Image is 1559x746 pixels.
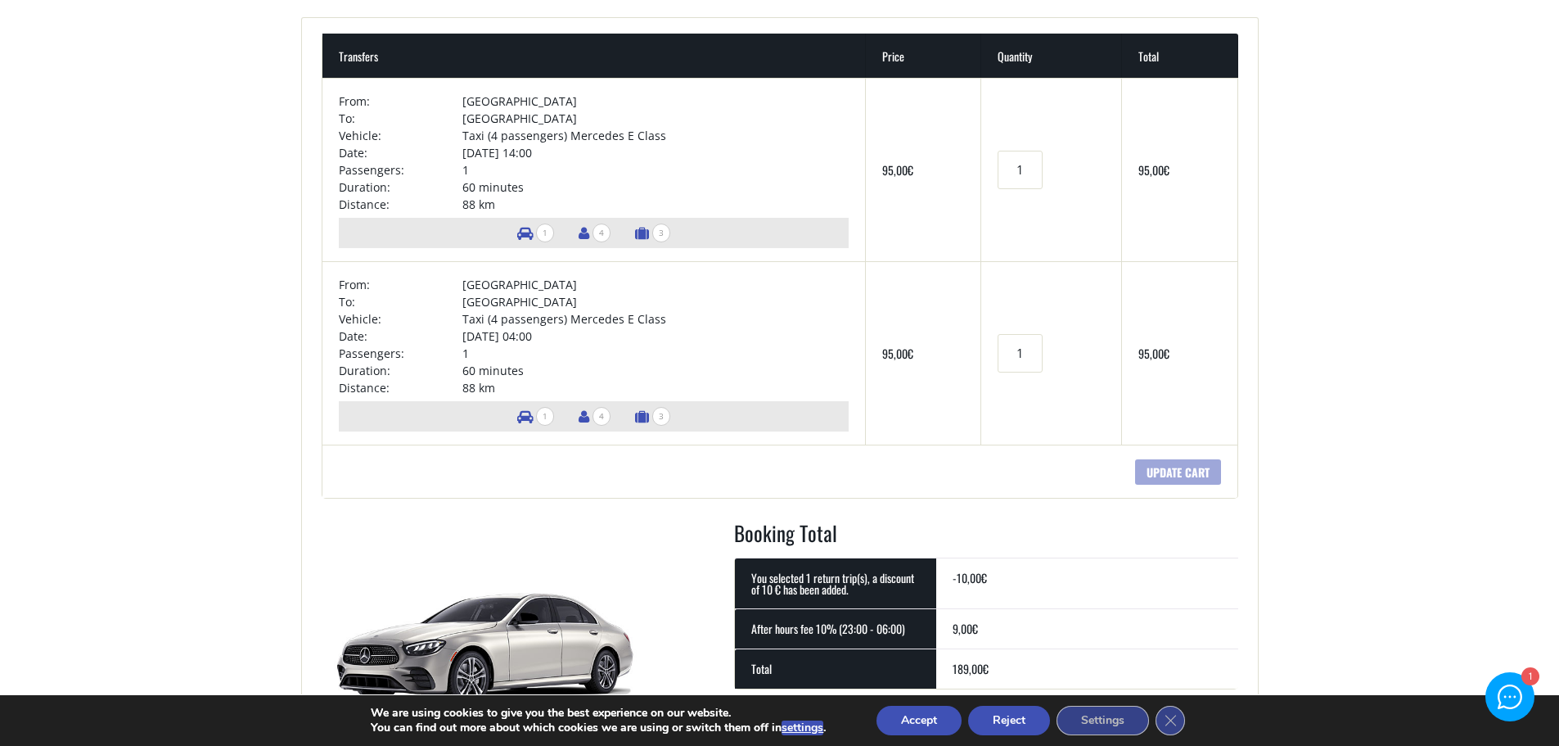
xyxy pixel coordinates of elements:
button: Accept [876,706,962,735]
span: € [983,660,989,677]
span: 1 [536,224,554,242]
td: Vehicle: [339,127,463,144]
bdi: 189,00 [953,660,989,677]
span: 4 [593,407,611,426]
input: Transfers quantity [998,334,1042,373]
span: 3 [652,407,670,426]
span: 1 [536,407,554,426]
h2: Booking Total [734,518,1238,558]
bdi: 95,00 [882,161,913,179]
span: € [981,569,987,586]
span: € [908,161,913,179]
th: Total [735,649,936,689]
span: € [1164,345,1169,362]
td: Date: [339,144,463,161]
td: From: [339,276,463,293]
td: To: [339,293,463,310]
td: [GEOGRAPHIC_DATA] [462,93,849,110]
th: Price [866,34,982,78]
td: Duration: [339,179,463,196]
th: After hours fee 10% (23:00 - 06:00) [735,608,936,649]
li: Number of vehicles [509,218,562,248]
th: You selected 1 return trip(s), a discount of 10 € has been added. [735,558,936,608]
bdi: 95,00 [1138,161,1169,179]
td: [GEOGRAPHIC_DATA] [462,276,849,293]
input: Transfers quantity [998,151,1042,189]
td: Duration: [339,362,463,379]
li: Number of luggage items [627,401,678,432]
td: Taxi (4 passengers) Mercedes E Class [462,127,849,144]
td: [DATE] 04:00 [462,328,849,345]
p: We are using cookies to give you the best experience on our website. [371,706,826,721]
li: Number of luggage items [627,218,678,248]
button: Reject [968,706,1050,735]
bdi: 95,00 [1138,345,1169,362]
button: Close GDPR Cookie Banner [1156,706,1185,735]
button: Settings [1057,706,1149,735]
td: 1 [462,345,849,362]
th: Transfers [322,34,866,78]
td: 88 km [462,196,849,213]
td: Passengers: [339,345,463,362]
bdi: 9,00 [953,620,978,637]
td: 1 [462,161,849,179]
td: [GEOGRAPHIC_DATA] [462,110,849,127]
li: Number of vehicles [509,401,562,432]
span: 4 [593,224,611,242]
th: Total [1122,34,1238,78]
td: Date: [339,328,463,345]
p: You can find out more about which cookies we are using or switch them off in . [371,721,826,735]
td: 88 km [462,379,849,396]
td: To: [339,110,463,127]
td: [DATE] 14:00 [462,144,849,161]
span: € [972,620,978,637]
td: From: [339,93,463,110]
td: Distance: [339,379,463,396]
span: € [1164,161,1169,179]
bdi: 95,00 [882,345,913,362]
div: 1 [1521,668,1539,686]
li: Number of passengers [570,218,619,248]
bdi: -10,00 [953,569,987,586]
td: [GEOGRAPHIC_DATA] [462,293,849,310]
td: Taxi (4 passengers) Mercedes E Class [462,310,849,328]
td: 60 minutes [462,362,849,379]
input: Update cart [1135,459,1221,485]
span: € [908,345,913,362]
li: Number of passengers [570,401,619,432]
td: Vehicle: [339,310,463,328]
td: Distance: [339,196,463,213]
button: settings [782,721,823,735]
td: 60 minutes [462,179,849,196]
td: Passengers: [339,161,463,179]
th: Quantity [981,34,1121,78]
span: 3 [652,224,670,242]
